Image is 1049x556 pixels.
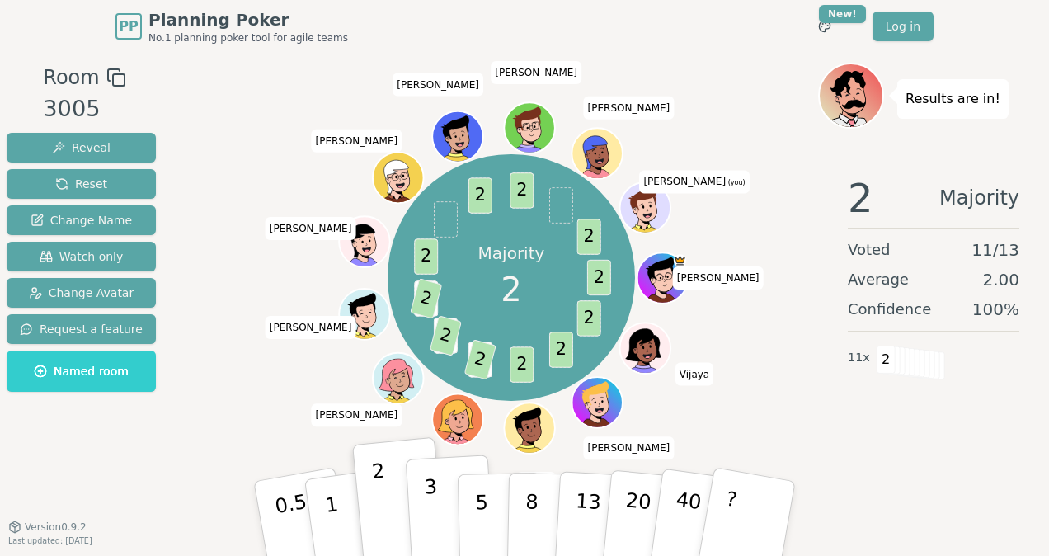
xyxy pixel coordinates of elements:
span: 2 [848,178,873,218]
button: Change Name [7,205,156,235]
span: Change Name [31,212,132,229]
div: 3005 [43,92,125,126]
p: 2 [371,459,393,549]
p: Majority [478,242,545,265]
span: 2 [877,346,896,374]
span: Watch only [40,248,124,265]
span: Click to change your name [675,362,713,385]
button: New! [810,12,840,41]
span: Click to change your name [266,217,356,240]
span: Matt is the host [674,254,686,266]
span: Click to change your name [517,472,556,495]
button: Watch only [7,242,156,271]
span: Click to change your name [639,170,749,193]
span: 100 % [972,298,1019,321]
span: 11 / 13 [971,238,1019,262]
button: Request a feature [7,314,156,344]
span: (you) [726,179,746,186]
span: Click to change your name [266,316,356,339]
span: 2 [468,178,492,214]
span: Majority [939,178,1019,218]
span: Confidence [848,298,931,321]
span: Click to change your name [584,436,675,459]
span: Request a feature [20,321,143,337]
span: 2 [577,219,601,255]
span: 2 [510,347,534,383]
span: 2 [501,265,521,314]
span: 2 [430,316,462,356]
span: 2 [549,332,573,368]
span: Change Avatar [29,285,134,301]
span: Planning Poker [148,8,348,31]
span: Click to change your name [393,73,483,96]
span: 2.00 [982,268,1019,291]
span: PP [119,16,138,36]
span: Click to change your name [584,96,675,119]
span: 2 [414,239,438,275]
span: 2 [410,278,442,318]
button: Click to change your avatar [621,184,669,232]
span: Voted [848,238,891,262]
span: Click to change your name [311,129,402,152]
a: PPPlanning PokerNo.1 planning poker tool for agile teams [115,8,348,45]
span: Reveal [52,139,111,156]
span: 11 x [848,349,870,367]
span: 2 [510,172,534,208]
span: Average [848,268,909,291]
span: Click to change your name [673,266,764,290]
button: Reset [7,169,156,199]
span: 2 [587,260,611,295]
span: Click to change your name [311,403,402,426]
span: Named room [34,363,129,379]
a: Log in [873,12,934,41]
span: No.1 planning poker tool for agile teams [148,31,348,45]
button: Reveal [7,133,156,163]
button: Version0.9.2 [8,521,87,534]
span: 2 [464,339,496,379]
span: Version 0.9.2 [25,521,87,534]
span: Last updated: [DATE] [8,536,92,545]
span: Click to change your name [491,61,581,84]
span: Room [43,63,99,92]
span: 2 [577,300,601,336]
button: Change Avatar [7,278,156,308]
button: Named room [7,351,156,392]
div: New! [819,5,866,23]
p: Results are in! [906,87,1000,111]
span: Reset [55,176,107,192]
